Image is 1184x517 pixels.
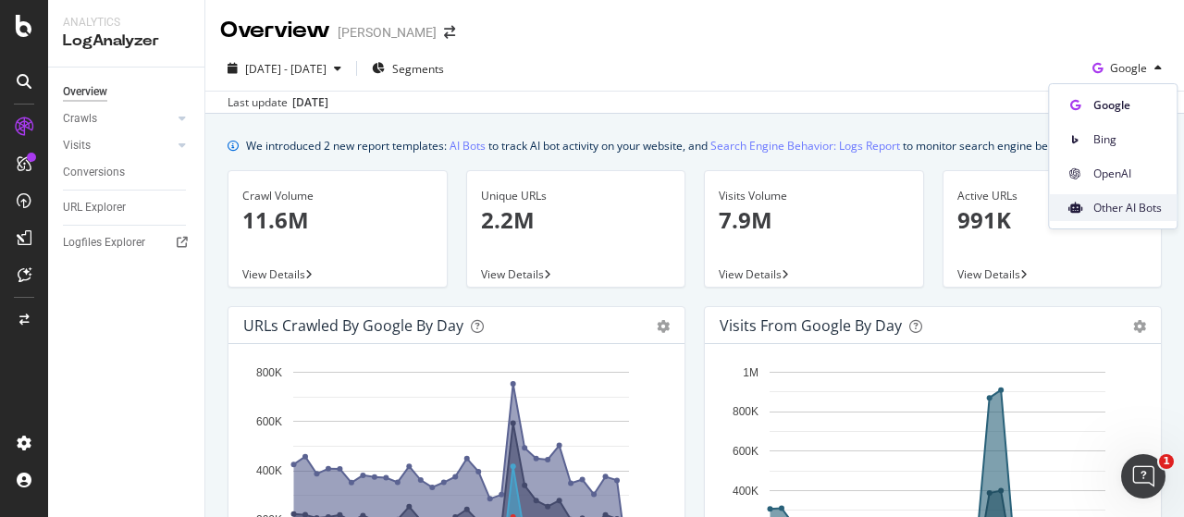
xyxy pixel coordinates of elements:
button: Segments [364,54,451,83]
a: Conversions [63,163,191,182]
a: AI Bots [450,136,486,155]
text: 800K [256,366,282,379]
button: [DATE] - [DATE] [220,54,349,83]
span: View Details [242,266,305,282]
text: 600K [733,445,758,458]
div: gear [1133,320,1146,333]
div: Analytics [63,15,190,31]
a: URL Explorer [63,198,191,217]
text: 800K [733,406,758,419]
text: 600K [256,415,282,428]
span: 1 [1159,454,1174,469]
div: Logfiles Explorer [63,233,145,252]
span: Bing [1093,131,1162,148]
span: View Details [719,266,782,282]
button: Google [1085,54,1169,83]
div: Last update [228,94,328,111]
text: 1M [743,366,758,379]
p: 11.6M [242,204,433,236]
text: 400K [733,485,758,498]
div: [DATE] [292,94,328,111]
span: View Details [957,266,1020,282]
p: 2.2M [481,204,672,236]
a: Logfiles Explorer [63,233,191,252]
p: 991K [957,204,1148,236]
div: gear [657,320,670,333]
span: Google [1110,60,1147,76]
div: URL Explorer [63,198,126,217]
div: Unique URLs [481,188,672,204]
a: Overview [63,82,191,102]
div: Visits [63,136,91,155]
span: [DATE] - [DATE] [245,61,327,77]
div: URLs Crawled by Google by day [243,316,463,335]
a: Crawls [63,109,173,129]
span: Segments [392,61,444,77]
div: Visits from Google by day [720,316,902,335]
span: Google [1093,97,1162,114]
p: 7.9M [719,204,909,236]
span: View Details [481,266,544,282]
a: Search Engine Behavior: Logs Report [710,136,900,155]
div: Visits Volume [719,188,909,204]
div: We introduced 2 new report templates: to track AI bot activity on your website, and to monitor se... [246,136,1083,155]
span: Other AI Bots [1093,200,1162,216]
div: Crawl Volume [242,188,433,204]
text: 400K [256,464,282,477]
div: Conversions [63,163,125,182]
div: LogAnalyzer [63,31,190,52]
div: Crawls [63,109,97,129]
div: info banner [228,136,1162,155]
iframe: Intercom live chat [1121,454,1165,499]
div: Overview [63,82,107,102]
div: [PERSON_NAME] [338,23,437,42]
span: OpenAI [1093,166,1162,182]
div: arrow-right-arrow-left [444,26,455,39]
div: Overview [220,15,330,46]
div: Active URLs [957,188,1148,204]
a: Visits [63,136,173,155]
